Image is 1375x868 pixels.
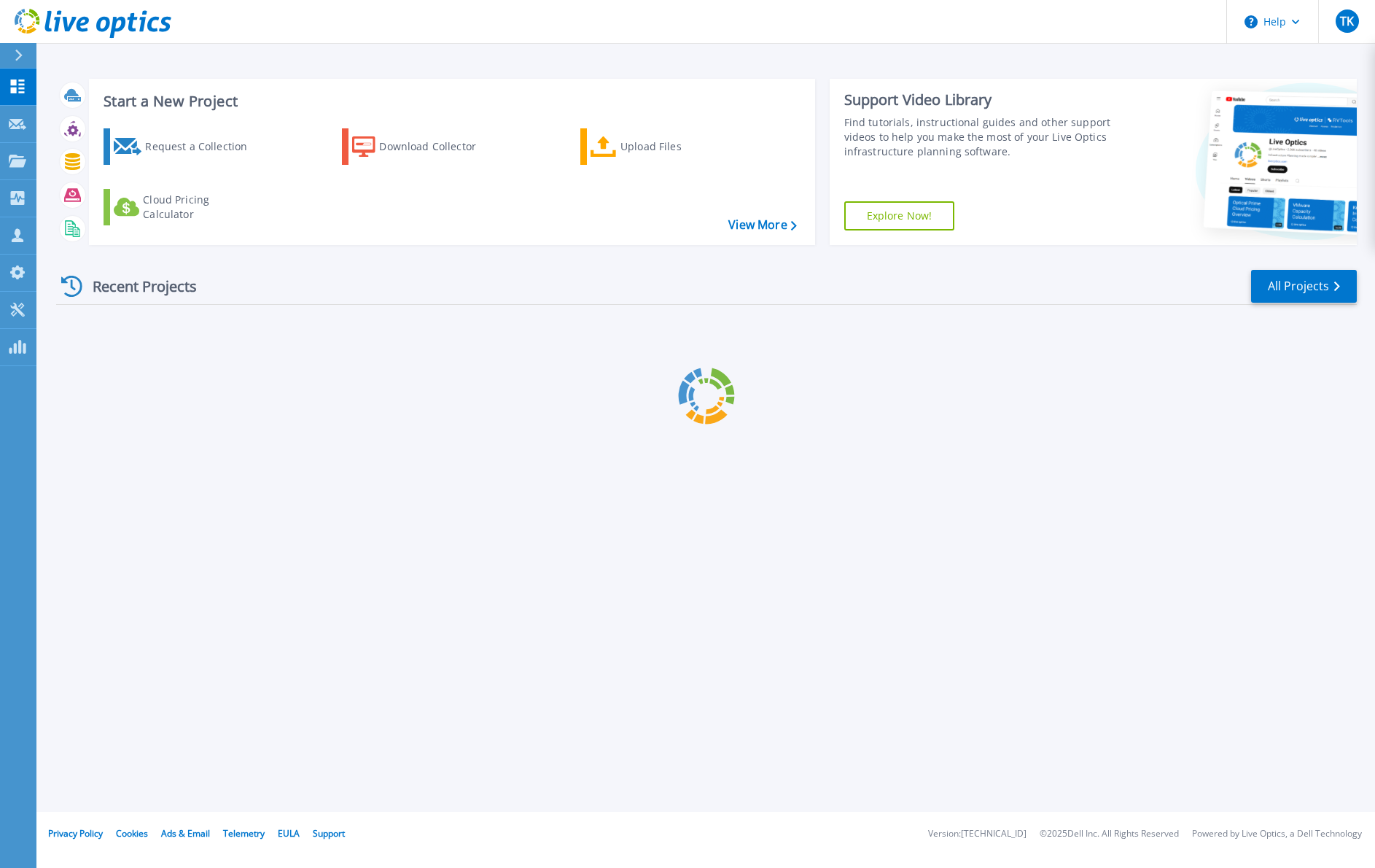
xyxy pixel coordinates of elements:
[844,201,955,230] a: Explore Now!
[56,268,217,304] div: Recent Projects
[161,827,210,840] a: Ads & Email
[104,189,266,225] a: Cloud Pricing Calculator
[844,115,1113,159] div: Find tutorials, instructional guides and other support videos to help you make the most of your L...
[104,128,266,165] a: Request a Collection
[313,827,345,840] a: Support
[116,827,148,840] a: Cookies
[728,218,796,232] a: View More
[620,132,737,161] div: Upload Files
[379,132,496,161] div: Download Collector
[1251,270,1357,303] a: All Projects
[1340,15,1354,27] span: TK
[580,128,743,165] a: Upload Files
[145,132,262,161] div: Request a Collection
[342,128,505,165] a: Download Collector
[1040,829,1179,839] li: © 2025 Dell Inc. All Rights Reserved
[844,90,1113,109] div: Support Video Library
[278,827,300,840] a: EULA
[928,829,1027,839] li: Version: [TECHNICAL_ID]
[48,827,103,840] a: Privacy Policy
[1192,829,1362,839] li: Powered by Live Optics, a Dell Technology
[104,93,796,109] h3: Start a New Project
[223,827,265,840] a: Telemetry
[143,193,260,222] div: Cloud Pricing Calculator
